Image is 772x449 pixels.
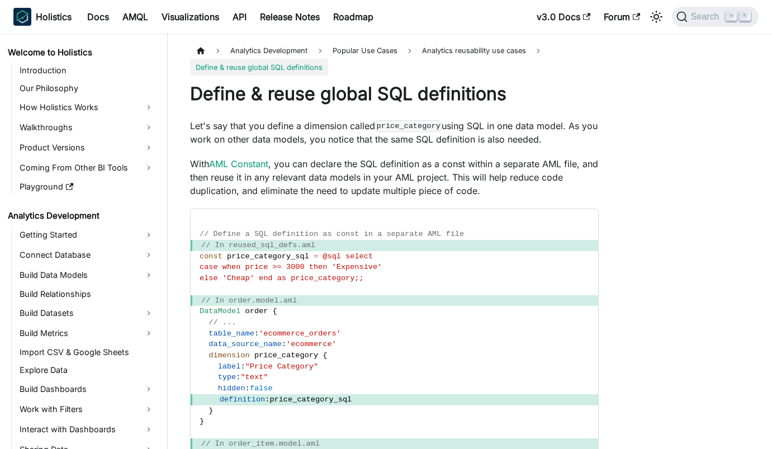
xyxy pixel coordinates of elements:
a: Analytics Development [4,208,158,224]
a: Interact with Dashboards [16,420,158,438]
p: With , you can declare the SQL definition as a const within a separate AML file, and then reuse i... [190,157,599,197]
span: "Price Category" [245,362,319,371]
span: // In order_item.model.aml [201,439,320,448]
span: order [245,307,268,315]
span: const [200,252,222,261]
a: HolisticsHolistics [13,8,72,26]
span: // Define a SQL definition as const in a separate AML file [200,230,464,238]
span: hidden [218,384,245,393]
h1: Define & reuse global SQL definitions [190,83,599,105]
span: case when price >= 3000 then 'Expensive' [200,263,382,271]
span: definition [220,395,266,404]
span: else 'Cheap' end as price_category;; [200,274,364,282]
span: = [314,252,318,261]
span: Define & reuse global SQL definitions [190,59,328,75]
span: } [200,417,204,426]
span: type [218,373,236,381]
a: Product Versions [16,139,158,157]
a: Build Dashboards [16,380,158,398]
a: Walkthroughs [16,119,158,136]
code: price_category [375,120,442,131]
span: // In reused_sql_defs.aml [201,241,315,249]
a: v3.0 Docs [530,8,597,26]
a: Forum [597,8,647,26]
span: Analytics reusability use cases [416,42,532,59]
a: Build Datasets [16,304,158,322]
a: AMQL [116,8,155,26]
p: Let's say that you define a dimension called using SQL in one data model. As you work on other da... [190,119,599,146]
span: : [254,329,259,338]
span: price_category_sql [227,252,309,261]
a: Coming From Other BI Tools [16,159,158,177]
kbd: ⌘ [726,11,737,21]
span: Popular Use Cases [327,42,403,59]
span: Search [688,12,726,22]
span: { [273,307,277,315]
a: Getting Started [16,226,158,244]
a: AML Constant [209,158,268,169]
b: Holistics [36,10,72,23]
a: Home page [190,42,211,59]
span: "text" [240,373,268,381]
span: false [250,384,273,393]
span: : [236,373,240,381]
a: How Holistics Works [16,98,158,116]
span: { [323,351,327,360]
img: Holistics [13,8,31,26]
a: Release Notes [253,8,326,26]
span: // ... [209,318,236,327]
span: DataModel [200,307,240,315]
span: @sql select [323,252,373,261]
a: Playground [16,179,158,195]
a: Docs [80,8,116,26]
span: : [265,395,269,404]
span: price_category [254,351,318,360]
span: // In order.model.aml [201,296,297,305]
button: Search (Command+K) [672,7,759,27]
a: Visualizations [155,8,226,26]
span: Analytics Development [225,42,313,59]
a: API [226,8,253,26]
a: Introduction [16,63,158,78]
a: Our Philosophy [16,81,158,96]
button: Switch between dark and light mode (currently light mode) [647,8,665,26]
span: : [240,362,245,371]
span: : [282,340,286,348]
span: dimension [209,351,249,360]
nav: Breadcrumbs [190,42,599,75]
a: Connect Database [16,246,158,264]
a: Build Metrics [16,324,158,342]
span: table_name [209,329,254,338]
a: Explore Data [16,362,158,378]
a: Build Relationships [16,286,158,302]
a: Roadmap [326,8,380,26]
a: Welcome to Holistics [4,45,158,60]
span: label [218,362,241,371]
span: data_source_name [209,340,282,348]
span: 'ecommerce_orders' [259,329,341,338]
span: } [209,407,213,415]
a: Work with Filters [16,400,158,418]
kbd: K [740,11,751,21]
span: 'ecommerce' [286,340,337,348]
a: Build Data Models [16,266,158,284]
span: : [245,384,250,393]
a: Import CSV & Google Sheets [16,344,158,360]
span: price_category_sql [269,395,352,404]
